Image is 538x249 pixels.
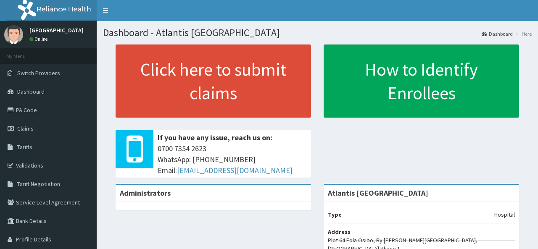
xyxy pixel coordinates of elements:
[328,188,428,198] strong: Atlantis [GEOGRAPHIC_DATA]
[17,180,60,188] span: Tariff Negotiation
[116,45,311,118] a: Click here to submit claims
[29,36,50,42] a: Online
[17,125,34,132] span: Claims
[494,210,515,219] p: Hospital
[328,211,342,218] b: Type
[177,165,293,175] a: [EMAIL_ADDRESS][DOMAIN_NAME]
[29,27,84,33] p: [GEOGRAPHIC_DATA]
[328,228,351,236] b: Address
[158,143,307,176] span: 0700 7354 2623 WhatsApp: [PHONE_NUMBER] Email:
[158,133,272,142] b: If you have any issue, reach us on:
[120,188,171,198] b: Administrators
[103,27,532,38] h1: Dashboard - Atlantis [GEOGRAPHIC_DATA]
[17,88,45,95] span: Dashboard
[17,143,32,151] span: Tariffs
[4,25,23,44] img: User Image
[482,30,513,37] a: Dashboard
[17,69,60,77] span: Switch Providers
[514,30,532,37] li: Here
[324,45,519,118] a: How to Identify Enrollees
